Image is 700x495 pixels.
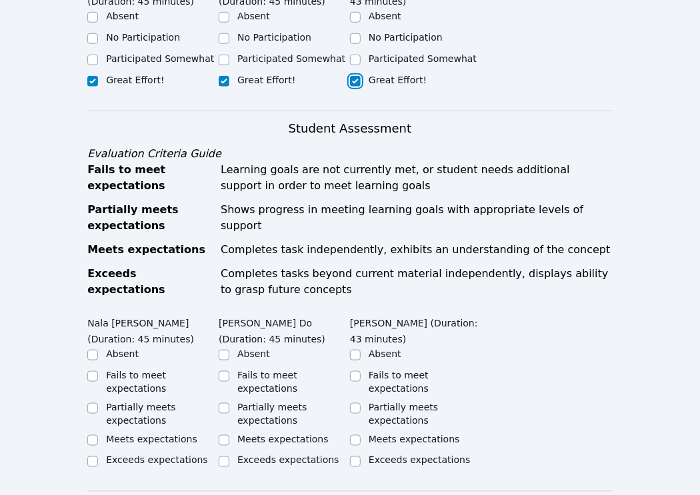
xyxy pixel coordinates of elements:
[369,370,429,394] label: Fails to meet expectations
[87,311,219,347] legend: Nala [PERSON_NAME] (Duration: 45 minutes)
[237,11,270,21] label: Absent
[369,455,470,466] label: Exceeds expectations
[237,348,270,359] label: Absent
[369,75,427,85] label: Great Effort!
[221,266,613,298] div: Completes tasks beyond current material independently, displays ability to grasp future concepts
[87,146,613,162] div: Evaluation Criteria Guide
[106,434,197,444] label: Meets expectations
[87,242,213,258] div: Meets expectations
[369,32,443,43] label: No Participation
[237,53,345,64] label: Participated Somewhat
[237,75,295,85] label: Great Effort!
[106,11,139,21] label: Absent
[369,53,477,64] label: Participated Somewhat
[87,119,613,138] h3: Student Assessment
[237,455,339,466] label: Exceeds expectations
[106,32,180,43] label: No Participation
[87,266,213,298] div: Exceeds expectations
[221,202,613,234] div: Shows progress in meeting learning goals with appropriate levels of support
[106,75,164,85] label: Great Effort!
[237,434,329,444] label: Meets expectations
[237,32,311,43] label: No Participation
[87,202,213,234] div: Partially meets expectations
[350,311,481,347] legend: [PERSON_NAME] (Duration: 43 minutes)
[106,455,207,466] label: Exceeds expectations
[221,162,613,194] div: Learning goals are not currently met, or student needs additional support in order to meet learni...
[237,402,307,426] label: Partially meets expectations
[106,370,166,394] label: Fails to meet expectations
[237,370,297,394] label: Fails to meet expectations
[106,53,214,64] label: Participated Somewhat
[106,348,139,359] label: Absent
[219,311,350,347] legend: [PERSON_NAME] Do (Duration: 45 minutes)
[87,162,213,194] div: Fails to meet expectations
[221,242,613,258] div: Completes task independently, exhibits an understanding of the concept
[369,348,401,359] label: Absent
[369,11,401,21] label: Absent
[106,402,175,426] label: Partially meets expectations
[369,402,438,426] label: Partially meets expectations
[369,434,460,444] label: Meets expectations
